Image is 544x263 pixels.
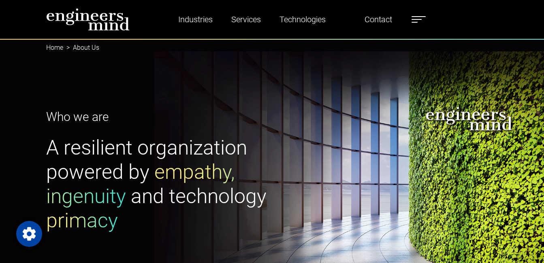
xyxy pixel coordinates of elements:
[46,136,267,233] h1: A resilient organization powered by and technology
[361,10,395,29] a: Contact
[46,108,267,126] p: Who we are
[46,39,498,57] nav: breadcrumb
[228,10,264,29] a: Services
[276,10,329,29] a: Technologies
[46,160,235,208] span: empathy, ingenuity
[46,8,130,31] img: logo
[175,10,216,29] a: Industries
[46,44,63,51] a: Home
[46,209,118,232] span: primacy
[63,43,99,53] li: About Us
